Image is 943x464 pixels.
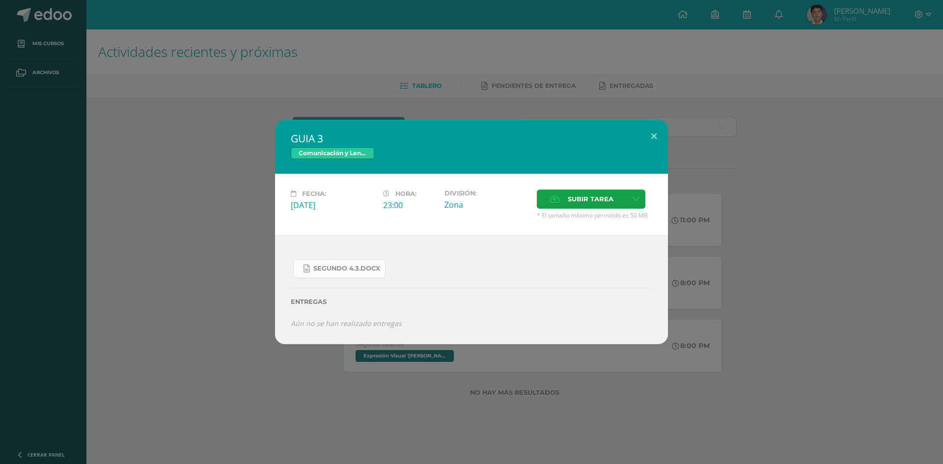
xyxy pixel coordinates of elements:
[568,190,613,208] span: Subir tarea
[293,259,386,278] a: SEGUNDO 4.3.docx
[313,265,380,273] span: SEGUNDO 4.3.docx
[291,319,402,328] i: Aún no se han realizado entregas
[395,190,416,197] span: Hora:
[537,211,652,219] span: * El tamaño máximo permitido es 50 MB
[640,120,668,153] button: Close (Esc)
[291,298,652,305] label: Entregas
[383,200,437,211] div: 23:00
[302,190,326,197] span: Fecha:
[291,132,652,145] h2: GUIA 3
[444,199,529,210] div: Zona
[291,200,375,211] div: [DATE]
[291,147,374,159] span: Comunicación y Lenguaje Idioma Extranjero
[444,190,529,197] label: División:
